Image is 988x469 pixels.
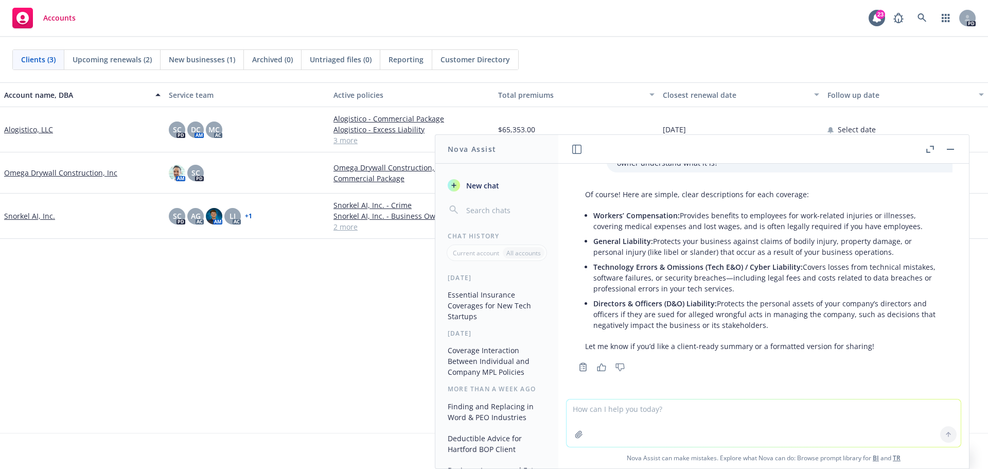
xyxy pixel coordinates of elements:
[191,211,201,221] span: AG
[593,299,717,308] span: Directors & Officers (D&O) Liability:
[333,135,490,146] a: 3 more
[453,249,499,257] p: Current account
[593,259,942,296] li: Covers losses from technical mistakes, software failures, or security breaches—including legal fe...
[876,10,885,19] div: 23
[333,113,490,124] a: Alogistico - Commercial Package
[4,124,53,135] a: Alogistico, LLC
[389,54,424,65] span: Reporting
[252,54,293,65] span: Archived (0)
[578,362,588,372] svg: Copy to clipboard
[4,167,117,178] a: Omega Drywall Construction, Inc
[593,236,653,246] span: General Liability:
[435,273,558,282] div: [DATE]
[612,360,628,374] button: Thumbs down
[444,430,550,458] button: Deductible Advice for Hartford BOP Client
[936,8,956,28] a: Switch app
[169,90,325,100] div: Service team
[206,208,222,224] img: photo
[912,8,932,28] a: Search
[444,286,550,325] button: Essential Insurance Coverages for New Tech Startups
[444,398,550,426] button: Finding and Replacing in Word & PEO Industries
[494,82,659,107] button: Total premiums
[310,54,372,65] span: Untriaged files (0)
[498,124,535,135] span: $65,353.00
[593,211,680,220] span: Workers’ Compensation:
[230,211,236,221] span: LI
[464,180,499,191] span: New chat
[593,262,803,272] span: Technology Errors & Omissions (Tech E&O) / Cyber Liability:
[659,82,823,107] button: Closest renewal date
[4,211,55,221] a: Snorkel AI, Inc.
[165,82,329,107] button: Service team
[329,82,494,107] button: Active policies
[827,90,973,100] div: Follow up date
[585,189,942,200] p: Of course! Here are simple, clear descriptions for each coverage:
[440,54,510,65] span: Customer Directory
[169,165,185,181] img: photo
[823,82,988,107] button: Follow up date
[593,296,942,333] li: Protects the personal assets of your company’s directors and officers if they are sued for allege...
[245,213,252,219] a: + 1
[888,8,909,28] a: Report a Bug
[444,342,550,380] button: Coverage Interaction Between Individual and Company MPL Policies
[448,144,496,154] h1: Nova Assist
[333,124,490,135] a: Alogistico - Excess Liability
[333,162,490,184] a: Omega Drywall Construction, Inc - Commercial Package
[593,208,942,234] li: Provides benefits to employees for work-related injuries or illnesses, covering medical expenses ...
[173,211,182,221] span: SC
[893,454,901,462] a: TR
[585,341,942,352] p: Let me know if you’d like a client-ready summary or a formatted version for sharing!
[435,232,558,240] div: Chat History
[73,54,152,65] span: Upcoming renewals (2)
[333,211,490,221] a: Snorkel AI, Inc. - Business Owners
[4,90,149,100] div: Account name, DBA
[191,167,200,178] span: SC
[444,176,550,195] button: New chat
[663,124,686,135] span: [DATE]
[593,234,942,259] li: Protects your business against claims of bodily injury, property damage, or personal injury (like...
[43,14,76,22] span: Accounts
[191,124,201,135] span: DC
[333,221,490,232] a: 2 more
[8,4,80,32] a: Accounts
[464,203,546,217] input: Search chats
[506,249,541,257] p: All accounts
[169,54,235,65] span: New businesses (1)
[173,124,182,135] span: SC
[333,90,490,100] div: Active policies
[435,385,558,393] div: More than a week ago
[333,200,490,211] a: Snorkel AI, Inc. - Crime
[562,447,965,468] span: Nova Assist can make mistakes. Explore what Nova can do: Browse prompt library for and
[21,54,56,65] span: Clients (3)
[498,90,643,100] div: Total premiums
[873,454,879,462] a: BI
[663,90,808,100] div: Closest renewal date
[838,124,876,135] span: Select date
[435,329,558,338] div: [DATE]
[208,124,220,135] span: MC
